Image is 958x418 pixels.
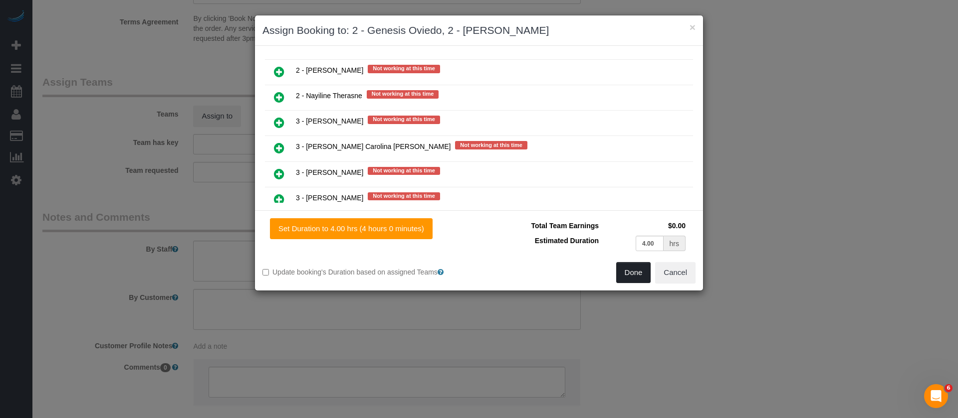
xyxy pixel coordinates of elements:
span: Not working at this time [455,141,527,149]
span: 3 - [PERSON_NAME] [296,168,363,176]
iframe: Intercom live chat [924,384,948,408]
span: 3 - [PERSON_NAME] [296,194,363,202]
button: × [690,22,696,32]
span: Not working at this time [368,65,440,73]
span: Not working at this time [367,90,439,98]
td: $0.00 [601,218,688,233]
span: Not working at this time [368,167,440,175]
div: hrs [664,236,686,251]
label: Update booking's Duration based on assigned Teams [262,267,472,277]
h3: Assign Booking to: 2 - Genesis Oviedo, 2 - [PERSON_NAME] [262,23,696,38]
input: Update booking's Duration based on assigned Teams [262,269,269,276]
span: 6 [945,384,953,392]
td: Total Team Earnings [486,218,601,233]
button: Cancel [655,262,696,283]
span: 2 - [PERSON_NAME] [296,67,363,75]
span: Estimated Duration [535,237,599,245]
span: 3 - [PERSON_NAME] Carolina [PERSON_NAME] [296,143,451,151]
button: Done [616,262,651,283]
span: Not working at this time [368,192,440,200]
span: 2 - Nayiline Therasne [296,92,362,100]
span: 3 - [PERSON_NAME] [296,118,363,126]
span: Not working at this time [368,116,440,124]
button: Set Duration to 4.00 hrs (4 hours 0 minutes) [270,218,433,239]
